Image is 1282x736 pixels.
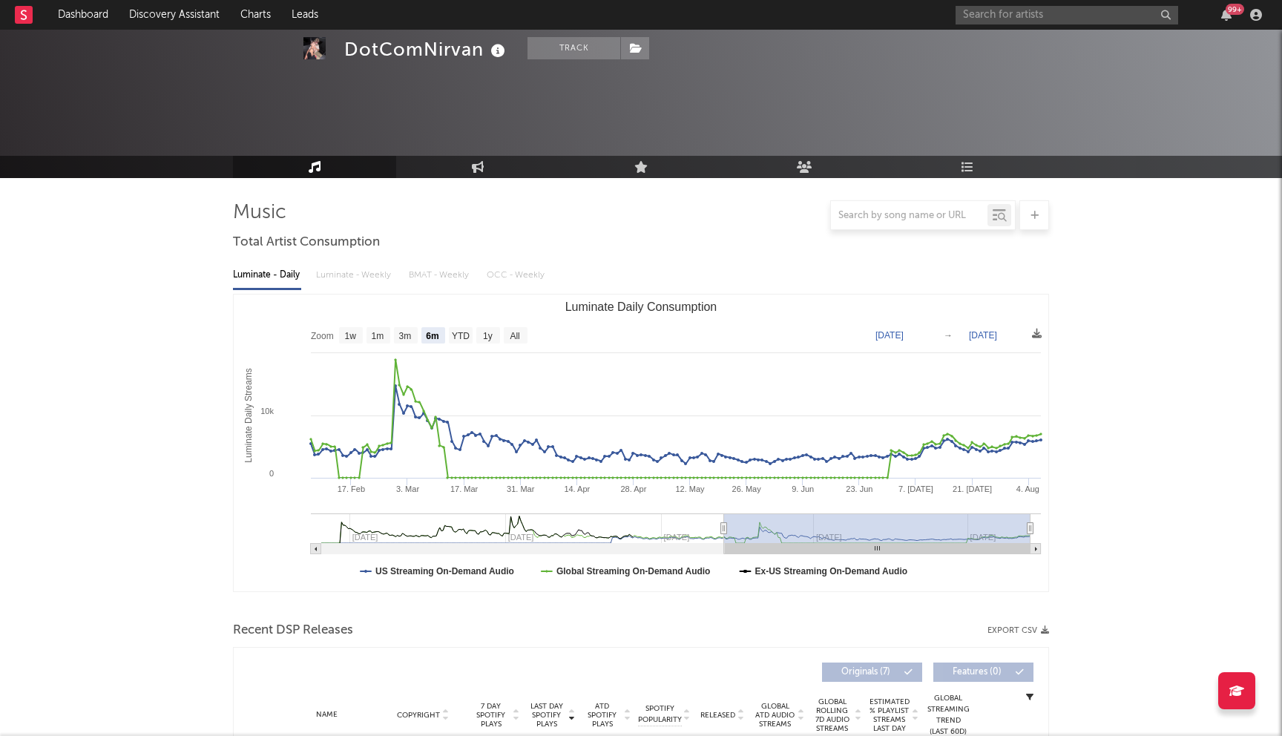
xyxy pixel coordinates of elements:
[812,697,852,733] span: Global Rolling 7D Audio Streams
[832,668,900,677] span: Originals ( 7 )
[372,331,384,341] text: 1m
[755,566,908,576] text: Ex-US Streaming On-Demand Audio
[1016,484,1039,493] text: 4. Aug
[426,331,438,341] text: 6m
[933,663,1033,682] button: Features(0)
[311,331,334,341] text: Zoom
[396,484,420,493] text: 3. Mar
[397,711,440,720] span: Copyright
[846,484,872,493] text: 23. Jun
[243,368,254,462] text: Luminate Daily Streams
[556,566,711,576] text: Global Streaming On-Demand Audio
[898,484,933,493] text: 7. [DATE]
[755,702,795,729] span: Global ATD Audio Streams
[564,484,590,493] text: 14. Apr
[1221,9,1232,21] button: 99+
[345,331,357,341] text: 1w
[344,37,509,62] div: DotComNirvan
[234,295,1048,591] svg: Luminate Daily Consumption
[375,566,514,576] text: US Streaming On-Demand Audio
[399,331,412,341] text: 3m
[792,484,814,493] text: 9. Jun
[471,702,510,729] span: 7 Day Spotify Plays
[450,484,479,493] text: 17. Mar
[507,484,535,493] text: 31. Mar
[875,330,904,341] text: [DATE]
[278,709,375,720] div: Name
[943,668,1011,677] span: Features ( 0 )
[527,37,620,59] button: Track
[452,331,470,341] text: YTD
[953,484,992,493] text: 21. [DATE]
[969,330,997,341] text: [DATE]
[338,484,365,493] text: 17. Feb
[1226,4,1244,15] div: 99 +
[869,697,910,733] span: Estimated % Playlist Streams Last Day
[700,711,735,720] span: Released
[527,702,566,729] span: Last Day Spotify Plays
[233,234,380,252] span: Total Artist Consumption
[483,331,493,341] text: 1y
[956,6,1178,24] input: Search for artists
[582,702,622,729] span: ATD Spotify Plays
[510,331,519,341] text: All
[620,484,646,493] text: 28. Apr
[675,484,705,493] text: 12. May
[732,484,762,493] text: 26. May
[944,330,953,341] text: →
[565,300,717,313] text: Luminate Daily Consumption
[233,263,301,288] div: Luminate - Daily
[233,622,353,640] span: Recent DSP Releases
[638,703,682,726] span: Spotify Popularity
[822,663,922,682] button: Originals(7)
[260,407,274,415] text: 10k
[987,626,1049,635] button: Export CSV
[831,210,987,222] input: Search by song name or URL
[269,469,274,478] text: 0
